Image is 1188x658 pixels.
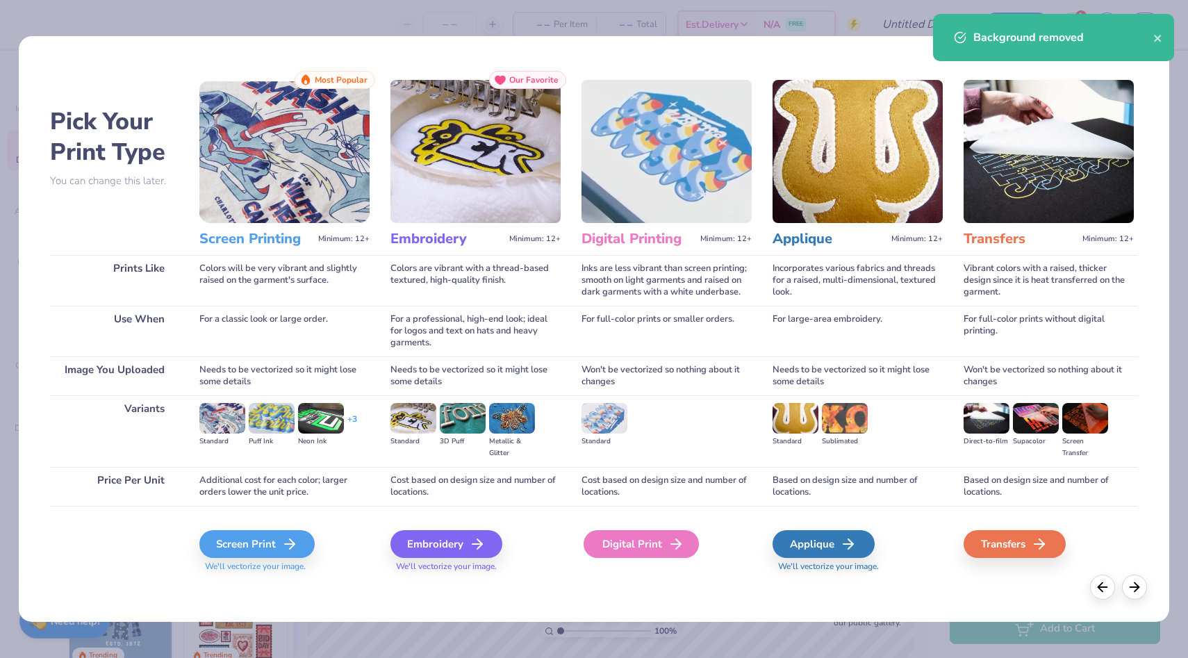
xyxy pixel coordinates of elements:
h3: Transfers [964,230,1077,248]
h2: Pick Your Print Type [50,106,179,167]
div: Applique [773,530,875,558]
img: Standard [581,403,627,434]
img: Screen Transfer [1062,403,1108,434]
div: Vibrant colors with a raised, thicker design since it is heat transferred on the garment. [964,255,1134,306]
img: Standard [199,403,245,434]
span: Minimum: 12+ [318,234,370,244]
div: 3D Puff [440,436,486,447]
img: Standard [773,403,818,434]
div: Supacolor [1013,436,1059,447]
img: Applique [773,80,943,223]
div: Transfers [964,530,1066,558]
span: We'll vectorize your image. [390,561,561,573]
div: Metallic & Glitter [489,436,535,459]
div: For full-color prints without digital printing. [964,306,1134,356]
div: + 3 [347,413,357,437]
div: Won't be vectorized so nothing about it changes [964,356,1134,395]
div: Cost based on design size and number of locations. [581,467,752,506]
img: Digital Printing [581,80,752,223]
p: You can change this later. [50,175,179,187]
h3: Digital Printing [581,230,695,248]
div: Use When [50,306,179,356]
img: Screen Printing [199,80,370,223]
div: Colors are vibrant with a thread-based textured, high-quality finish. [390,255,561,306]
div: For a professional, high-end look; ideal for logos and text on hats and heavy garments. [390,306,561,356]
div: Incorporates various fabrics and threads for a raised, multi-dimensional, textured look. [773,255,943,306]
div: Screen Print [199,530,315,558]
div: Neon Ink [298,436,344,447]
div: Needs to be vectorized so it might lose some details [773,356,943,395]
div: Additional cost for each color; larger orders lower the unit price. [199,467,370,506]
img: Neon Ink [298,403,344,434]
div: For a classic look or large order. [199,306,370,356]
div: Standard [773,436,818,447]
div: Based on design size and number of locations. [964,467,1134,506]
span: We'll vectorize your image. [199,561,370,573]
div: Based on design size and number of locations. [773,467,943,506]
div: For large-area embroidery. [773,306,943,356]
div: Embroidery [390,530,502,558]
div: Standard [390,436,436,447]
div: Won't be vectorized so nothing about it changes [581,356,752,395]
span: Minimum: 12+ [509,234,561,244]
img: Sublimated [822,403,868,434]
div: Image You Uploaded [50,356,179,395]
span: Most Popular [315,75,368,85]
div: Background removed [973,29,1153,46]
button: close [1153,29,1163,46]
div: Colors will be very vibrant and slightly raised on the garment's surface. [199,255,370,306]
span: Minimum: 12+ [891,234,943,244]
img: Direct-to-film [964,403,1009,434]
div: Puff Ink [249,436,295,447]
span: Minimum: 12+ [700,234,752,244]
img: Transfers [964,80,1134,223]
span: Our Favorite [509,75,559,85]
img: 3D Puff [440,403,486,434]
img: Supacolor [1013,403,1059,434]
h3: Screen Printing [199,230,313,248]
h3: Embroidery [390,230,504,248]
img: Embroidery [390,80,561,223]
span: We'll vectorize your image. [773,561,943,573]
img: Metallic & Glitter [489,403,535,434]
div: Cost based on design size and number of locations. [390,467,561,506]
div: For full-color prints or smaller orders. [581,306,752,356]
div: Variants [50,395,179,467]
img: Puff Ink [249,403,295,434]
div: Standard [581,436,627,447]
div: Inks are less vibrant than screen printing; smooth on light garments and raised on dark garments ... [581,255,752,306]
div: Screen Transfer [1062,436,1108,459]
h3: Applique [773,230,886,248]
div: Digital Print [584,530,699,558]
div: Price Per Unit [50,467,179,506]
div: Needs to be vectorized so it might lose some details [390,356,561,395]
span: Minimum: 12+ [1082,234,1134,244]
div: Sublimated [822,436,868,447]
div: Prints Like [50,255,179,306]
div: Needs to be vectorized so it might lose some details [199,356,370,395]
img: Standard [390,403,436,434]
div: Standard [199,436,245,447]
div: Direct-to-film [964,436,1009,447]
